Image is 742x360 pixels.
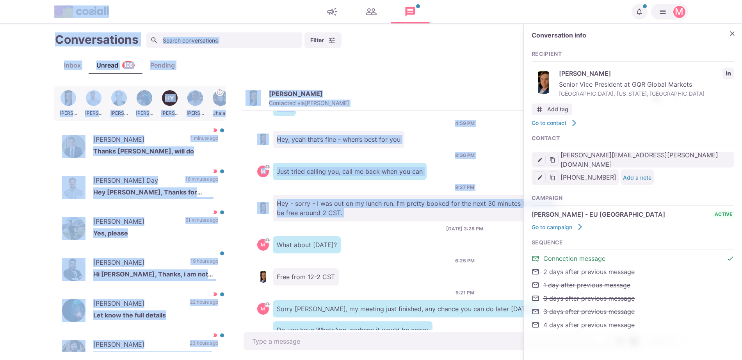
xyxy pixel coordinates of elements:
[273,321,432,339] p: Do you have WhatsApp, perhaps it would be easier
[559,80,734,89] span: Senior Vice President at GQR Global Markets
[543,280,630,290] span: 1 day after previous message
[534,154,546,166] button: Edit
[93,146,218,158] p: Thanks [PERSON_NAME], will do
[265,238,269,242] svg: avatar
[273,131,404,148] p: Hey, yeah that’s fine - when’s best for you
[246,90,349,107] button: Tyler Schrader[PERSON_NAME]Contacted via[PERSON_NAME]
[547,171,559,183] button: Copy
[722,68,734,79] a: LinkedIn profile link
[190,340,218,351] p: 23 hours ago
[455,257,475,264] p: 6:25 PM
[632,4,647,20] button: Notifications
[93,258,183,269] p: [PERSON_NAME]
[532,51,734,57] h3: Recipient
[261,242,265,247] div: Martin
[142,61,183,70] div: Pending
[273,236,341,253] p: What about [DATE]?
[54,5,109,18] img: logo
[190,299,218,310] p: 22 hours ago
[93,269,218,281] p: Hi [PERSON_NAME], Thanks, i am not lookiing to change now. If this changes, i will surely ping yo...
[185,176,218,187] p: 16 minutes ago
[532,71,555,94] img: Tyler Schrader
[190,135,218,146] p: 1 minute ago
[304,32,342,48] button: Filter
[623,174,651,181] button: Add a note
[56,61,89,70] div: Inbox
[93,310,218,322] p: Let know the full details
[93,176,178,187] p: [PERSON_NAME] Day
[261,169,265,174] div: Martin
[146,32,302,48] input: Search conversations
[273,195,566,221] p: Hey - sorry - I was out on my lunch run. I’m pretty booked for the next 30 minutes but should be ...
[543,294,635,303] span: 3 days after previous message
[273,163,427,180] p: Just tried calling you, call me back when you can
[561,173,616,182] span: [PHONE_NUMBER]
[532,239,734,246] h3: Sequence
[190,258,218,269] p: 19 hours ago
[62,176,85,199] img: Griffin Day
[559,89,734,98] span: [GEOGRAPHIC_DATA], [US_STATE], [GEOGRAPHIC_DATA]
[265,302,269,307] svg: avatar
[265,165,269,169] svg: avatar
[257,271,269,283] img: Tyler Schrader
[532,103,572,115] button: Add tag
[257,202,269,214] img: Tyler Schrader
[261,307,265,311] div: Martin
[455,152,475,159] p: 8:36 PM
[185,217,218,228] p: 51 minutes ago
[93,217,178,228] p: [PERSON_NAME]
[547,154,559,166] button: Copy
[55,32,139,46] h1: Conversations
[93,135,183,146] p: [PERSON_NAME]
[675,7,683,16] div: Martin
[543,320,635,330] span: 4 days after previous message
[532,119,578,127] a: Go to contact
[726,28,738,39] button: Close
[93,299,182,310] p: [PERSON_NAME]
[62,135,85,158] img: Sam Rovner
[532,32,722,39] h2: Conversation info
[534,171,546,183] button: Edit
[532,223,584,231] a: Go to campaign
[543,254,605,263] span: Connection message
[713,211,734,218] span: active
[124,62,133,69] p: 106
[269,90,323,98] p: [PERSON_NAME]
[273,300,539,317] p: Sorry [PERSON_NAME], my meeting just finished, any chance you can do later [DATE]?
[532,195,734,201] h3: Campaign
[532,210,665,219] span: [PERSON_NAME] - EU [GEOGRAPHIC_DATA]
[543,307,635,316] span: 3 days after previous message
[62,258,85,281] img: Ajay Kamath
[89,61,142,70] div: Unread
[446,225,483,232] p: [DATE] 3:28 PM
[93,228,218,240] p: Yes, please
[257,134,269,145] img: Tyler Schrader
[456,289,474,296] p: 9:21 PM
[93,340,182,351] p: [PERSON_NAME]
[246,90,261,106] img: Tyler Schrader
[62,217,85,240] img: Akash Diwedi
[532,135,734,142] h3: Contact
[273,268,339,285] p: Free from 12-2 CST
[559,69,719,78] span: [PERSON_NAME]
[244,332,644,350] textarea: To enrich screen reader interactions, please activate Accessibility in Grammarly extension settings
[651,4,688,20] button: Martin
[62,299,85,322] img: Mahesh ARNIPALLI
[269,100,349,107] p: Contacted via [PERSON_NAME]
[93,187,218,199] p: Hey [PERSON_NAME], Thanks for reaching out! What'd you have in mind? I'm always open to exploring...
[455,184,474,191] p: 9:27 PM
[455,120,475,127] p: 4:59 PM
[543,267,635,276] span: 2 days after previous message
[561,150,732,169] span: [PERSON_NAME][EMAIL_ADDRESS][PERSON_NAME][DOMAIN_NAME]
